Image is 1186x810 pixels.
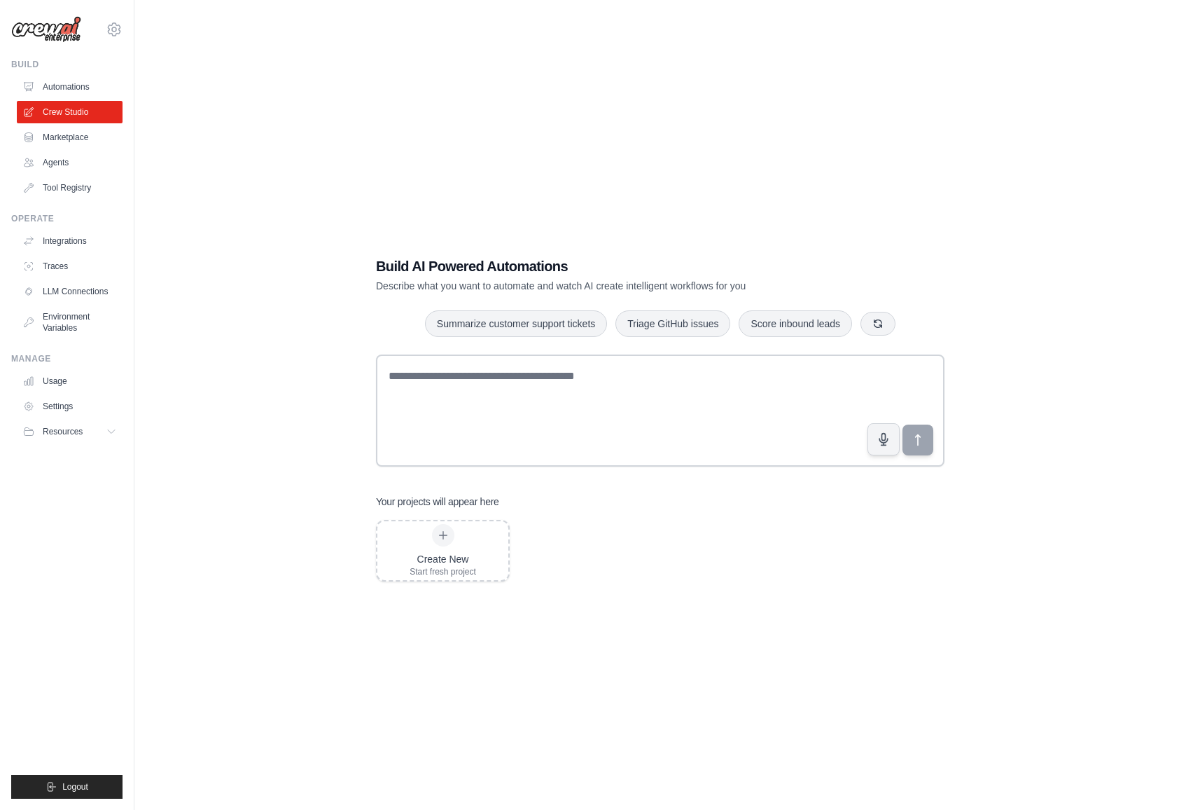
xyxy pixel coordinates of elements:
button: Summarize customer support tickets [425,310,607,337]
a: Crew Studio [17,101,123,123]
div: Operate [11,213,123,224]
a: Automations [17,76,123,98]
a: Tool Registry [17,177,123,199]
h3: Your projects will appear here [376,495,499,509]
button: Logout [11,775,123,799]
h1: Build AI Powered Automations [376,256,846,276]
button: Click to speak your automation idea [867,423,900,455]
div: Start fresh project [410,566,476,577]
p: Describe what you want to automate and watch AI create intelligent workflows for you [376,279,846,293]
div: Create New [410,552,476,566]
img: Logo [11,16,81,43]
a: Traces [17,255,123,277]
a: Usage [17,370,123,392]
span: Logout [62,781,88,792]
a: Settings [17,395,123,418]
div: Manage [11,353,123,364]
div: Build [11,59,123,70]
button: Triage GitHub issues [615,310,730,337]
span: Resources [43,426,83,437]
button: Get new suggestions [860,312,895,336]
button: Resources [17,420,123,443]
a: Integrations [17,230,123,252]
a: Marketplace [17,126,123,149]
button: Score inbound leads [739,310,852,337]
a: Environment Variables [17,306,123,339]
a: LLM Connections [17,280,123,303]
a: Agents [17,151,123,174]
